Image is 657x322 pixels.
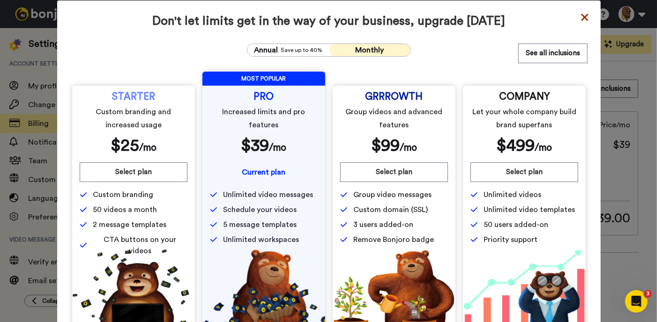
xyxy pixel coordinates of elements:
span: 3 [644,290,652,298]
span: Monthly [356,46,384,54]
span: 5 message templates [223,219,297,230]
span: 50 videos a month [93,204,157,215]
span: /mo [269,143,287,153]
button: Select plan [340,162,448,182]
span: $ 99 [371,137,400,154]
iframe: Intercom live chat [625,290,648,313]
span: Group videos and advanced features [342,105,447,132]
span: Current plan [242,168,286,176]
span: /mo [139,143,157,153]
span: Increased limits and pro features [212,105,316,132]
span: 3 users added-on [353,219,413,230]
button: Monthly [329,44,411,56]
span: STARTER [112,93,155,101]
span: CTA buttons on your videos [93,234,187,256]
span: /mo [400,143,417,153]
span: Schedule your videos [223,204,297,215]
span: Priority support [484,234,538,245]
span: /mo [535,143,552,153]
button: See all inclusions [518,44,588,63]
button: AnnualSave up to 40% [247,44,329,56]
span: $ 499 [497,137,535,154]
span: Unlimited video messages [223,189,313,200]
span: GRRROWTH [366,93,423,101]
span: Let your whole company build brand superfans [472,105,577,132]
span: Custom domain (SSL) [353,204,428,215]
span: Custom branding [93,189,153,200]
span: Unlimited video templates [484,204,575,215]
span: PRO [254,93,274,101]
button: Select plan [470,162,578,182]
span: Remove Bonjoro badge [353,234,434,245]
span: Group video messages [353,189,432,200]
span: Save up to 40% [281,46,322,54]
span: Unlimited workspaces [223,234,299,245]
span: Annual [254,44,278,56]
button: Select plan [80,162,187,182]
span: Don't let limits get in the way of your business, upgrade [DATE] [70,14,588,29]
span: MOST POPULAR [202,72,325,86]
span: 50 users added-on [484,219,548,230]
span: Unlimited videos [484,189,541,200]
span: 2 message templates [93,219,166,230]
span: COMPANY [499,93,550,101]
span: $ 25 [111,137,139,154]
span: Custom branding and increased usage [82,105,186,132]
span: $ 39 [241,137,269,154]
